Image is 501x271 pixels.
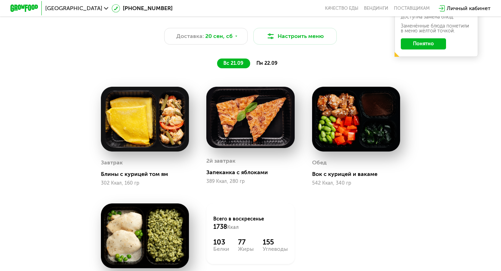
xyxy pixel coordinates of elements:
div: 2й завтрак [206,156,236,166]
span: Доставка: [176,32,204,40]
div: Обед [312,157,327,168]
a: Качество еды [325,6,358,11]
div: Запеканка с яблоками [206,169,300,176]
a: Вендинги [364,6,388,11]
div: 302 Ккал, 160 гр [101,180,189,186]
div: 542 Ккал, 340 гр [312,180,400,186]
div: В даты, выделенные желтым, доступна замена блюд. [401,10,472,20]
div: Заменённые блюда пометили в меню жёлтой точкой. [401,24,472,33]
span: [GEOGRAPHIC_DATA] [45,6,102,11]
button: Настроить меню [253,28,337,45]
div: 155 [263,238,288,246]
div: Всего в воскресенье [213,216,287,231]
div: 103 [213,238,229,246]
div: Завтрак [101,157,123,168]
div: Вок с курицей и вакаме [312,171,406,178]
button: Понятно [401,38,446,49]
span: Ккал [227,224,239,230]
div: 77 [238,238,254,246]
span: вс 21.09 [223,60,243,66]
div: Углеводы [263,246,288,252]
span: 1738 [213,223,227,231]
a: [PHONE_NUMBER] [112,4,173,13]
div: Личный кабинет [447,4,491,13]
div: Жиры [238,246,254,252]
div: 389 Ккал, 280 гр [206,179,294,184]
div: поставщикам [394,6,430,11]
span: пн 22.09 [256,60,277,66]
div: Белки [213,246,229,252]
span: 20 сен, сб [205,32,233,40]
div: Блины с курицей том ям [101,171,194,178]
